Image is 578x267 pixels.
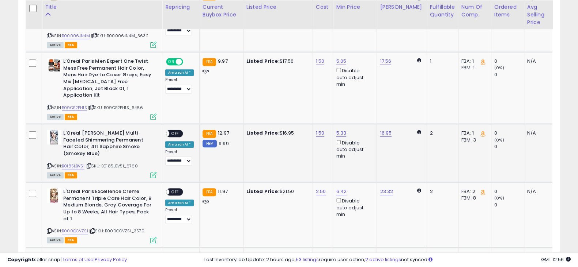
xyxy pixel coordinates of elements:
[7,256,34,263] strong: Copyright
[165,200,194,206] div: Amazon AI *
[47,172,64,178] span: All listings currently available for purchase on Amazon
[417,58,421,63] i: Calculated using Dynamic Max Price.
[316,188,326,195] a: 2.50
[461,130,486,136] div: FBA: 1
[47,130,61,144] img: 41O+B9TFaPL._SL40_.jpg
[47,114,64,120] span: All listings currently available for purchase on Amazon
[165,150,194,166] div: Preset:
[45,3,159,11] div: Title
[380,58,391,65] a: 17.56
[47,58,156,119] div: ASIN:
[218,58,228,65] span: 9.97
[527,188,551,195] div: N/A
[86,163,138,169] span: | SKU: B0185LBV5I_6760
[91,33,148,39] span: | SKU: B00006JN4M_3632
[316,58,325,65] a: 1.50
[63,256,94,263] a: Terms of Use
[95,256,127,263] a: Privacy Policy
[430,58,453,65] div: 1
[165,77,194,93] div: Preset:
[47,58,61,73] img: 41TyJ20G+gL._SL40_.jpg
[430,188,453,195] div: 2
[89,228,144,234] span: | SKU: B000GCVZSI_3570
[336,129,346,137] a: 5.33
[165,3,196,11] div: Repricing
[165,141,194,148] div: Amazon AI *
[167,59,176,65] span: ON
[47,130,156,177] div: ASIN:
[541,256,571,263] span: 2025-09-7 12:56 GMT
[63,130,152,159] b: L'Oreal [PERSON_NAME] Multi-Faceted Shimmering Permanent Hair Color, 411 Sapphire Smoke (Smokey B...
[65,42,77,48] span: FBA
[203,58,216,66] small: FBA
[62,163,84,169] a: B0185LBV5I
[246,58,280,65] b: Listed Price:
[380,188,393,195] a: 23.32
[246,188,280,195] b: Listed Price:
[62,33,90,39] a: B00006JN4M
[47,237,64,243] span: All listings currently available for purchase on Amazon
[380,129,392,137] a: 16.95
[494,58,524,65] div: 0
[169,131,181,137] span: OFF
[182,59,194,65] span: OFF
[461,65,486,71] div: FBM: 1
[62,228,88,234] a: B000GCVZSI
[65,172,77,178] span: FBA
[165,69,194,76] div: Amazon AI *
[365,256,401,263] a: 2 active listings
[336,197,371,217] div: Disable auto adjust min
[380,3,423,11] div: [PERSON_NAME]
[218,188,228,195] span: 11.97
[246,129,280,136] b: Listed Price:
[63,58,152,100] b: L’Oreal Paris Men Expert One Twist Mess Free Permanent Hair Color, Mens Hair Dye to Cover Grays, ...
[203,188,216,196] small: FBA
[62,105,87,111] a: B09CB2PH1S
[246,130,307,136] div: $16.95
[336,66,371,87] div: Disable auto adjust min
[316,3,330,11] div: Cost
[246,58,307,65] div: $17.56
[461,195,486,201] div: FBM: 8
[47,188,61,203] img: 51E+Fec4btL._SL40_.jpg
[218,129,229,136] span: 12.97
[47,188,156,242] div: ASIN:
[461,188,486,195] div: FBA: 2
[47,42,64,48] span: All listings currently available for purchase on Amazon
[65,114,77,120] span: FBA
[494,188,524,195] div: 0
[527,3,554,26] div: Avg Selling Price
[461,58,486,65] div: FBA: 1
[430,130,453,136] div: 2
[494,143,524,150] div: 0
[527,130,551,136] div: N/A
[494,71,524,78] div: 0
[88,105,143,111] span: | SKU: B09CB2PH1S_6466
[316,129,325,137] a: 1.50
[203,3,240,19] div: Current Buybox Price
[336,3,374,11] div: Min Price
[461,3,488,19] div: Num of Comp.
[169,189,181,195] span: OFF
[494,65,505,71] small: (0%)
[204,256,571,263] div: Last InventoryLab Update: 2 hours ago, require user action, not synced.
[336,58,346,65] a: 5.05
[246,188,307,195] div: $21.50
[219,140,229,147] span: 9.99
[417,130,421,135] i: Calculated using Dynamic Max Price.
[63,188,152,224] b: L'Oreal Paris Excellence Creme Permanent Triple Care Hair Color, 8 Medium Blonde, Gray Coverage F...
[527,58,551,65] div: N/A
[461,137,486,143] div: FBM: 3
[336,188,347,195] a: 6.42
[246,3,310,11] div: Listed Price
[494,202,524,208] div: 0
[494,195,505,201] small: (0%)
[336,139,371,159] div: Disable auto adjust min
[203,130,216,138] small: FBA
[494,3,521,19] div: Ordered Items
[165,208,194,224] div: Preset:
[494,137,505,143] small: (0%)
[430,3,455,19] div: Fulfillable Quantity
[65,237,77,243] span: FBA
[203,140,217,147] small: FBM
